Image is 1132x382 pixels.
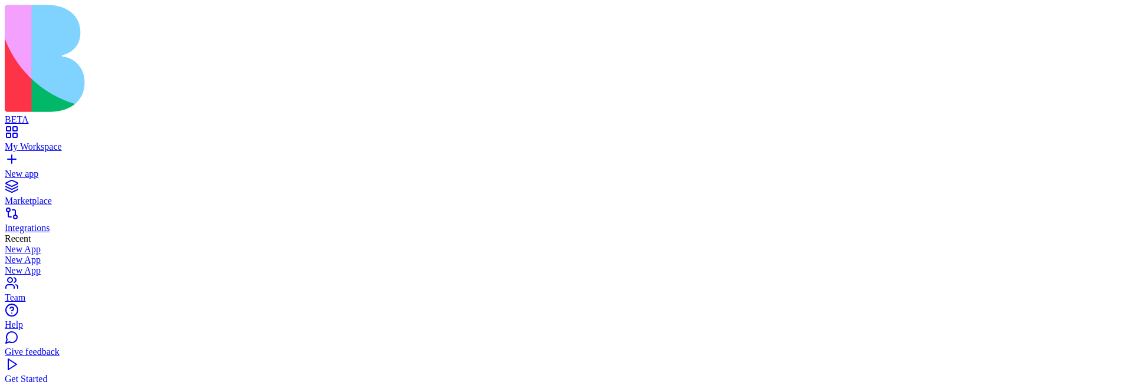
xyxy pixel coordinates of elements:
[5,131,1127,152] a: My Workspace
[5,244,1127,255] a: New App
[5,158,1127,179] a: New app
[5,169,1127,179] div: New app
[5,309,1127,330] a: Help
[5,104,1127,125] a: BETA
[5,282,1127,303] a: Team
[5,336,1127,357] a: Give feedback
[5,233,31,243] span: Recent
[5,5,479,112] img: logo
[5,347,1127,357] div: Give feedback
[5,292,1127,303] div: Team
[5,141,1127,152] div: My Workspace
[5,114,1127,125] div: BETA
[5,185,1127,206] a: Marketplace
[5,320,1127,330] div: Help
[5,196,1127,206] div: Marketplace
[5,255,1127,265] a: New App
[5,223,1127,233] div: Integrations
[5,212,1127,233] a: Integrations
[5,265,1127,276] a: New App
